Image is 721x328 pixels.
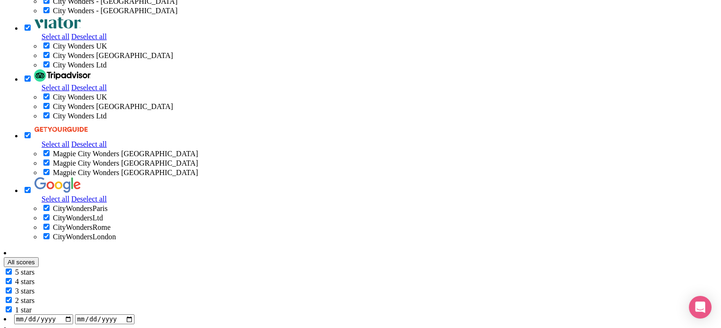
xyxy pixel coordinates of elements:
label: 4 stars [15,278,34,286]
label: CityWondersRome [53,223,110,231]
label: City Wonders [GEOGRAPHIC_DATA] [53,51,173,59]
a: Deselect all [71,33,107,41]
label: Magpie City Wonders [GEOGRAPHIC_DATA] [53,168,198,177]
label: 2 stars [15,296,34,304]
div: All scores [4,267,717,314]
label: Magpie City Wonders [GEOGRAPHIC_DATA] [53,150,198,158]
label: City Wonders Ltd [53,112,107,120]
label: CityWondersLondon [53,233,116,241]
label: City Wonders Ltd [53,61,107,69]
label: City Wonders - [GEOGRAPHIC_DATA] [53,7,177,15]
a: Deselect all [71,140,107,148]
label: CityWondersLtd [53,214,103,222]
a: Select all [42,140,69,148]
a: Deselect all [71,84,107,92]
label: City Wonders UK [53,93,107,101]
a: Deselect all [71,195,107,203]
label: CityWondersParis [53,204,108,212]
label: City Wonders [GEOGRAPHIC_DATA] [53,102,173,110]
button: All scores [4,257,39,267]
label: 3 stars [15,287,34,295]
div: Open Intercom Messenger [689,296,712,319]
label: City Wonders UK [53,42,107,50]
label: Magpie City Wonders [GEOGRAPHIC_DATA] [53,159,198,167]
a: Select all [42,33,69,41]
img: get_your_guide-5a6366678479520ec94e3f9d2b9f304b.svg [34,120,88,138]
a: Select all [42,195,69,203]
label: 5 stars [15,268,34,276]
img: google-96de159c2084212d3cdd3c2fb262314c.svg [34,177,81,193]
a: Select all [42,84,69,92]
img: tripadvisor_background-ebb97188f8c6c657a79ad20e0caa6051.svg [34,69,91,82]
label: 1 star [15,306,32,314]
img: viator-e2bf771eb72f7a6029a5edfbb081213a.svg [34,15,81,31]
